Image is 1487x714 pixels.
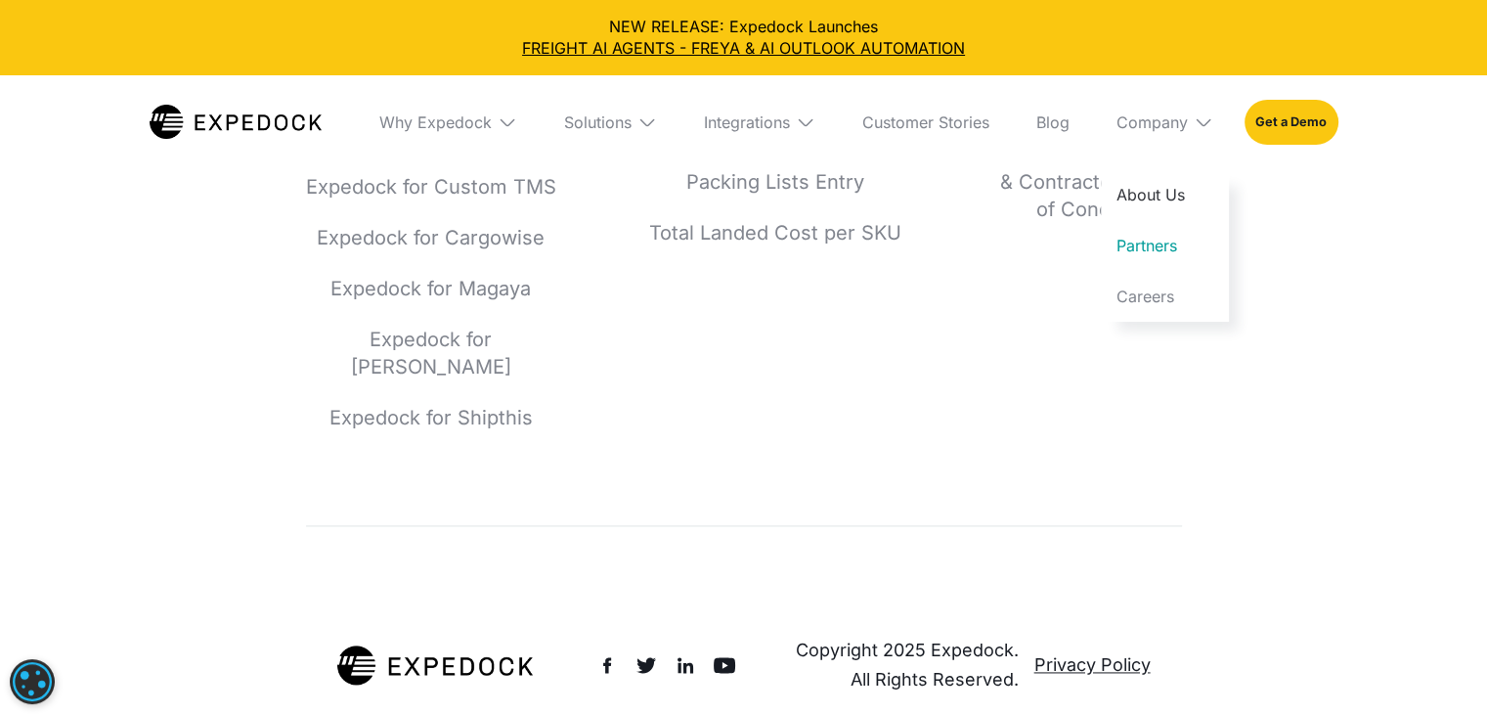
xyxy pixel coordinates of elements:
div: Solutions [564,112,632,132]
div: Integrations [688,75,831,169]
div: NEW RELEASE: Expedock Launches [16,16,1471,60]
div: Copyright 2025 Expedock. All Rights Reserved. [783,636,1018,694]
a: Get a Demo [1245,100,1337,145]
div: Company [1101,75,1229,169]
a: Customer Stories [847,75,1005,169]
div: Integrations [704,112,790,132]
a: Expedock Supplier & Contractor Code of Conduct [994,141,1182,223]
a: Total Landed Cost per SKU [619,219,932,246]
a: Careers [1101,271,1229,322]
a: Partners [1101,220,1229,271]
nav: Company [1101,169,1229,322]
a: Expedock for Shipthis [306,404,556,431]
a: Expedock for Custom TMS [306,173,556,201]
a: Blog [1021,75,1085,169]
div: Why Expedock [379,112,492,132]
a: Expedock for Cargowise [306,224,556,251]
a: Expedock for [PERSON_NAME] [306,326,556,380]
div: Company [1116,112,1188,132]
a: About Us [1101,169,1229,220]
div: Solutions [548,75,673,169]
a: Expedock for Magaya [306,275,556,302]
a: FREIGHT AI AGENTS - FREYA & AI OUTLOOK AUTOMATION [16,37,1471,59]
iframe: Chat Widget [1389,620,1487,714]
a: Privacy Policy [1034,650,1151,680]
div: Why Expedock [364,75,533,169]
